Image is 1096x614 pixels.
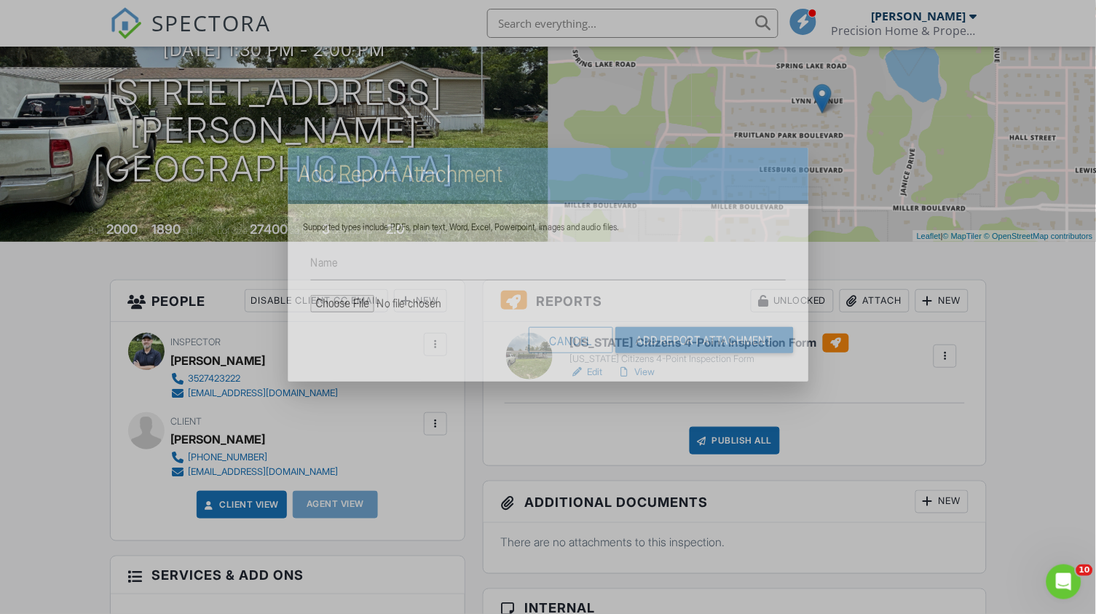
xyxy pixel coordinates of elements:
iframe: Intercom live chat [1046,564,1081,599]
div: Cancel [529,327,613,353]
h2: Add Report Attachment [298,160,798,189]
label: Name [310,253,337,269]
span: 10 [1076,564,1093,576]
input: Add Report Attachment [615,327,793,353]
div: Supported types include PDFs, plain text, Word, Excel, Powerpoint, images and audio files. [303,221,793,233]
